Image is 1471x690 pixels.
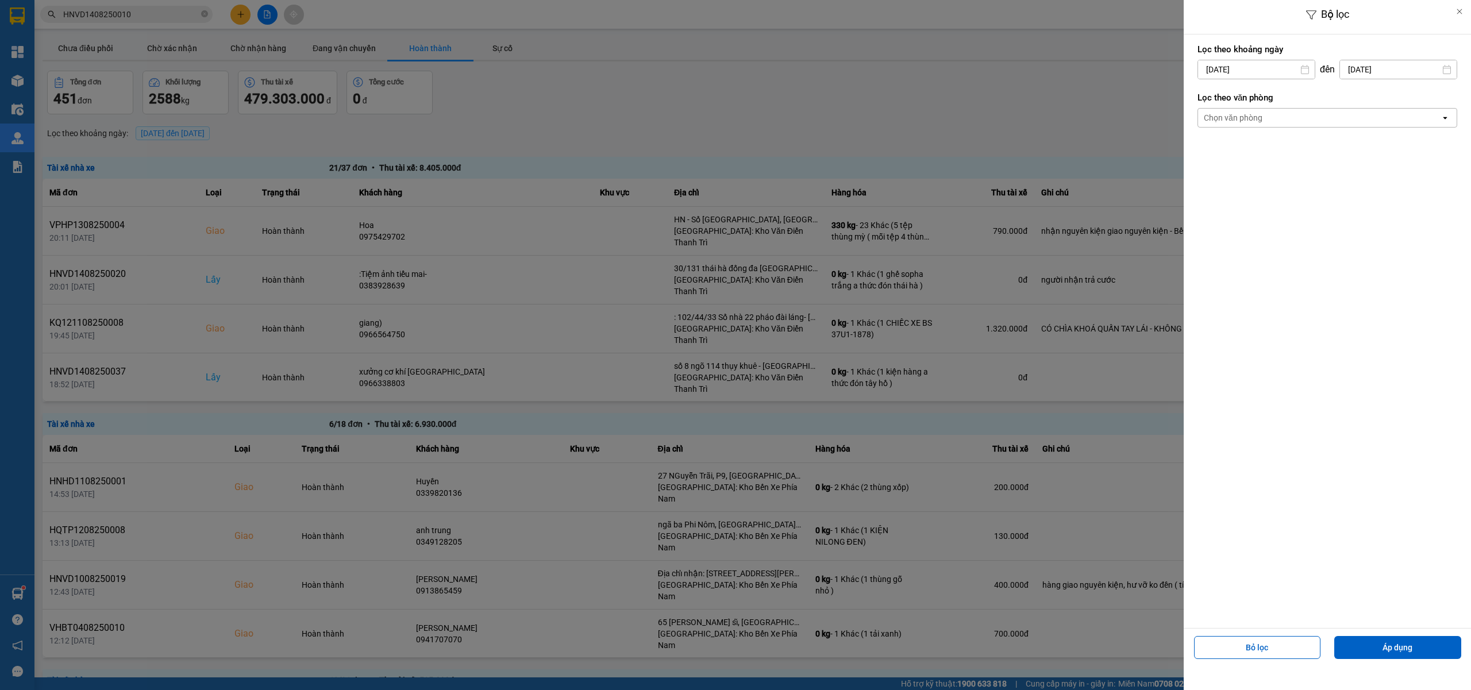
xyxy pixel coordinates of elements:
input: Select a date. [1340,60,1457,79]
button: Bỏ lọc [1194,636,1321,659]
button: Áp dụng [1334,636,1461,659]
span: Bộ lọc [1321,8,1349,20]
input: Select a date. [1198,60,1315,79]
svg: open [1441,113,1450,122]
label: Lọc theo khoảng ngày [1197,44,1457,55]
label: Lọc theo văn phòng [1197,92,1457,103]
div: đến [1315,64,1339,75]
div: Chọn văn phòng [1204,112,1262,124]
